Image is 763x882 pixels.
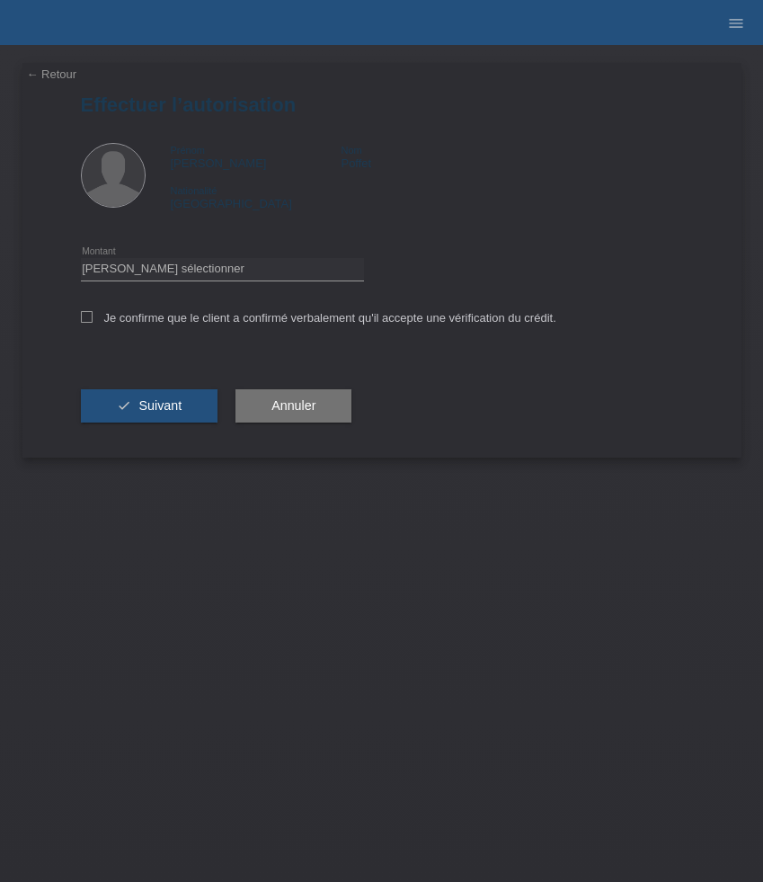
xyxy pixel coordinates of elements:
[727,14,745,32] i: menu
[138,398,182,413] span: Suivant
[718,17,754,28] a: menu
[81,94,683,116] h1: Effectuer l’autorisation
[81,389,218,423] button: check Suivant
[235,389,351,423] button: Annuler
[117,398,131,413] i: check
[341,143,511,170] div: Poffet
[171,185,217,196] span: Nationalité
[171,143,342,170] div: [PERSON_NAME]
[271,398,315,413] span: Annuler
[171,145,206,156] span: Prénom
[341,145,361,156] span: Nom
[171,183,342,210] div: [GEOGRAPHIC_DATA]
[27,67,77,81] a: ← Retour
[81,311,556,325] label: Je confirme que le client a confirmé verbalement qu'il accepte une vérification du crédit.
